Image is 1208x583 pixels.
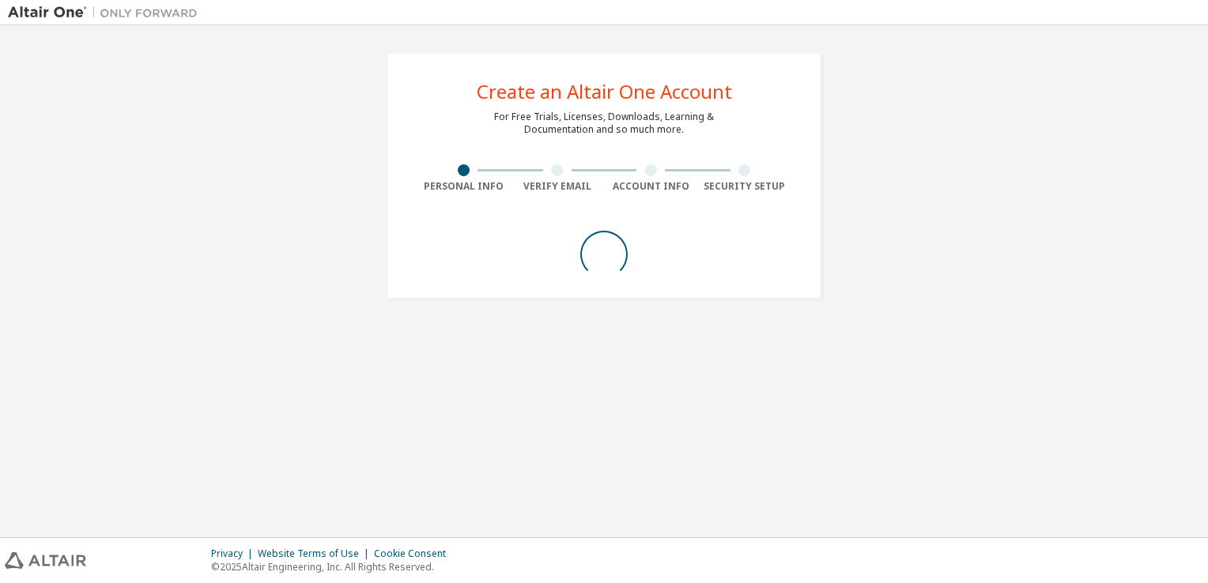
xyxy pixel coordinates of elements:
[211,547,258,560] div: Privacy
[604,180,698,193] div: Account Info
[8,5,206,21] img: Altair One
[417,180,511,193] div: Personal Info
[511,180,605,193] div: Verify Email
[5,552,86,569] img: altair_logo.svg
[258,547,374,560] div: Website Terms of Use
[698,180,792,193] div: Security Setup
[494,111,714,136] div: For Free Trials, Licenses, Downloads, Learning & Documentation and so much more.
[374,547,455,560] div: Cookie Consent
[211,560,455,574] p: © 2025 Altair Engineering, Inc. All Rights Reserved.
[477,82,732,101] div: Create an Altair One Account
